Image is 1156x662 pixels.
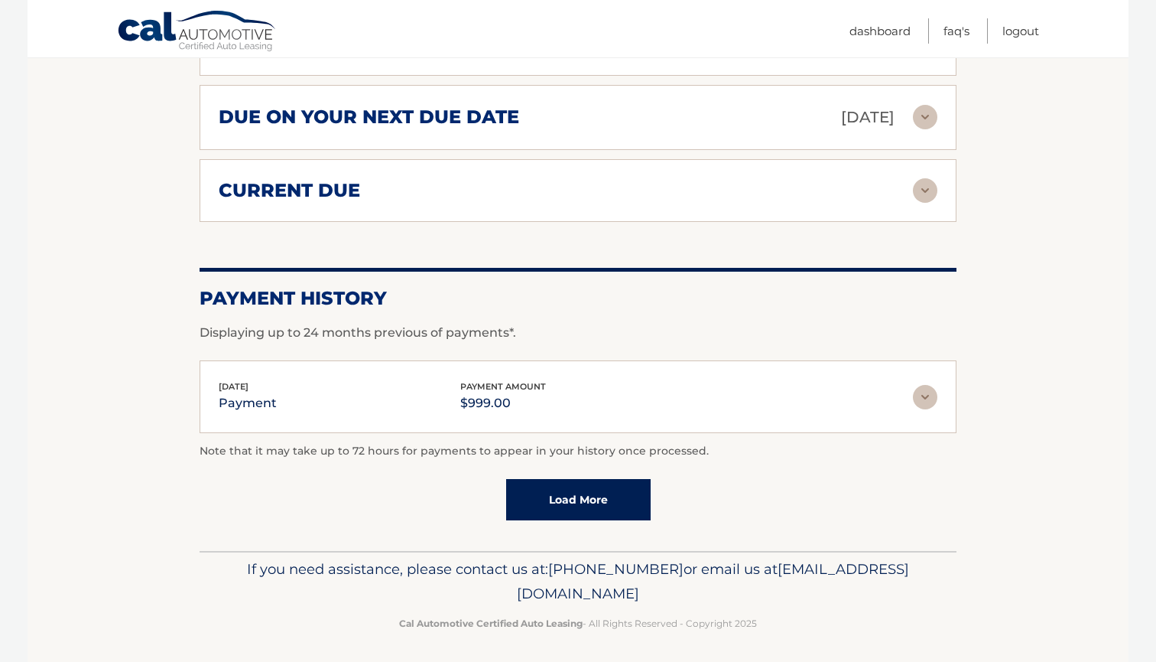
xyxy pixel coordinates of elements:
p: If you need assistance, please contact us at: or email us at [209,557,947,606]
a: Logout [1002,18,1039,44]
img: accordion-rest.svg [913,178,937,203]
a: FAQ's [943,18,969,44]
p: Note that it may take up to 72 hours for payments to appear in your history once processed. [200,442,956,461]
p: - All Rights Reserved - Copyright 2025 [209,615,947,631]
span: [PHONE_NUMBER] [548,560,684,578]
a: Load More [506,479,651,520]
p: payment [219,393,277,414]
strong: Cal Automotive Certified Auto Leasing [399,618,583,629]
p: [DATE] [841,104,895,131]
h2: Payment History [200,287,956,310]
h2: due on your next due date [219,106,519,129]
span: [DATE] [219,381,248,392]
a: Dashboard [849,18,911,44]
p: Displaying up to 24 months previous of payments*. [200,324,956,342]
img: accordion-rest.svg [913,105,937,129]
p: $999.00 [460,393,546,414]
h2: current due [219,179,360,202]
img: accordion-rest.svg [913,385,937,409]
span: payment amount [460,381,546,392]
a: Cal Automotive [117,10,278,54]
